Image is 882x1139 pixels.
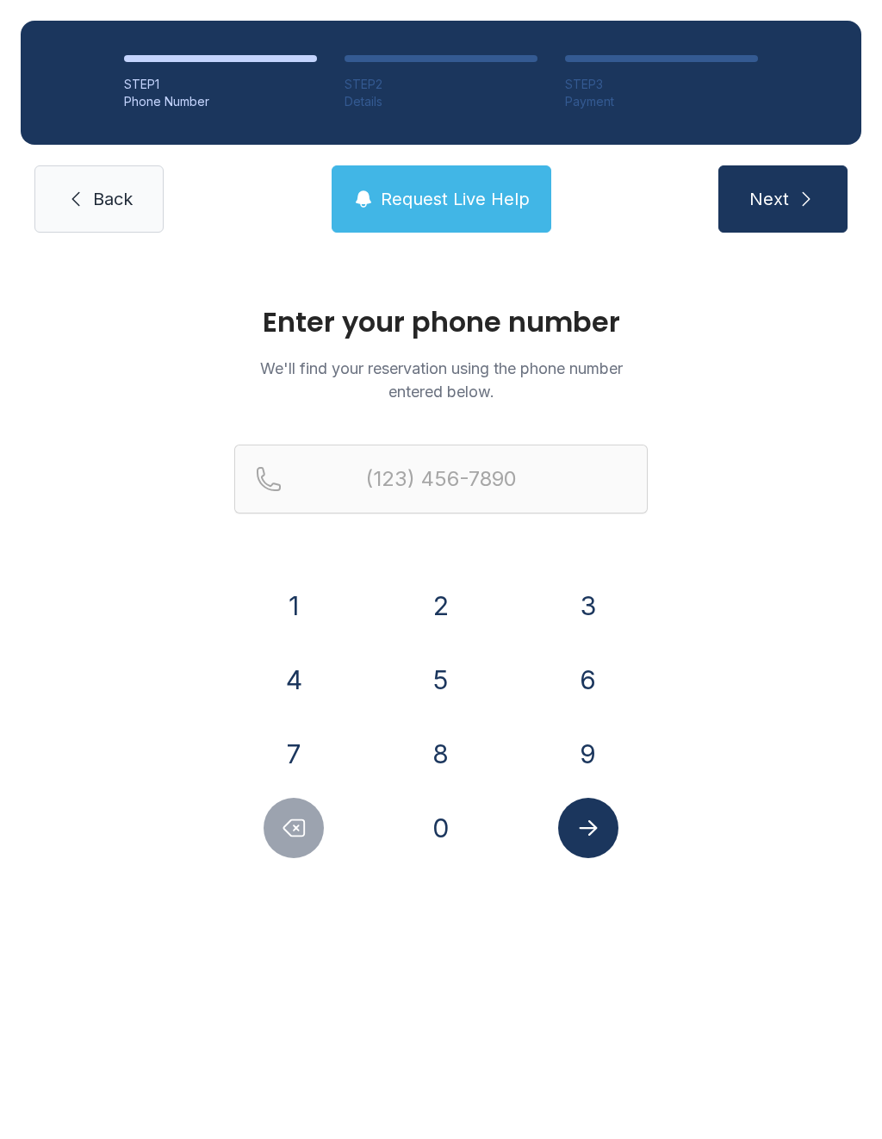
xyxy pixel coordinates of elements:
[264,650,324,710] button: 4
[749,187,789,211] span: Next
[558,576,618,636] button: 3
[345,76,537,93] div: STEP 2
[234,357,648,403] p: We'll find your reservation using the phone number entered below.
[565,76,758,93] div: STEP 3
[124,93,317,110] div: Phone Number
[558,798,618,858] button: Submit lookup form
[264,724,324,784] button: 7
[124,76,317,93] div: STEP 1
[558,724,618,784] button: 9
[411,798,471,858] button: 0
[234,308,648,336] h1: Enter your phone number
[411,724,471,784] button: 8
[565,93,758,110] div: Payment
[558,650,618,710] button: 6
[93,187,133,211] span: Back
[234,445,648,513] input: Reservation phone number
[264,798,324,858] button: Delete number
[381,187,530,211] span: Request Live Help
[411,650,471,710] button: 5
[345,93,537,110] div: Details
[411,576,471,636] button: 2
[264,576,324,636] button: 1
